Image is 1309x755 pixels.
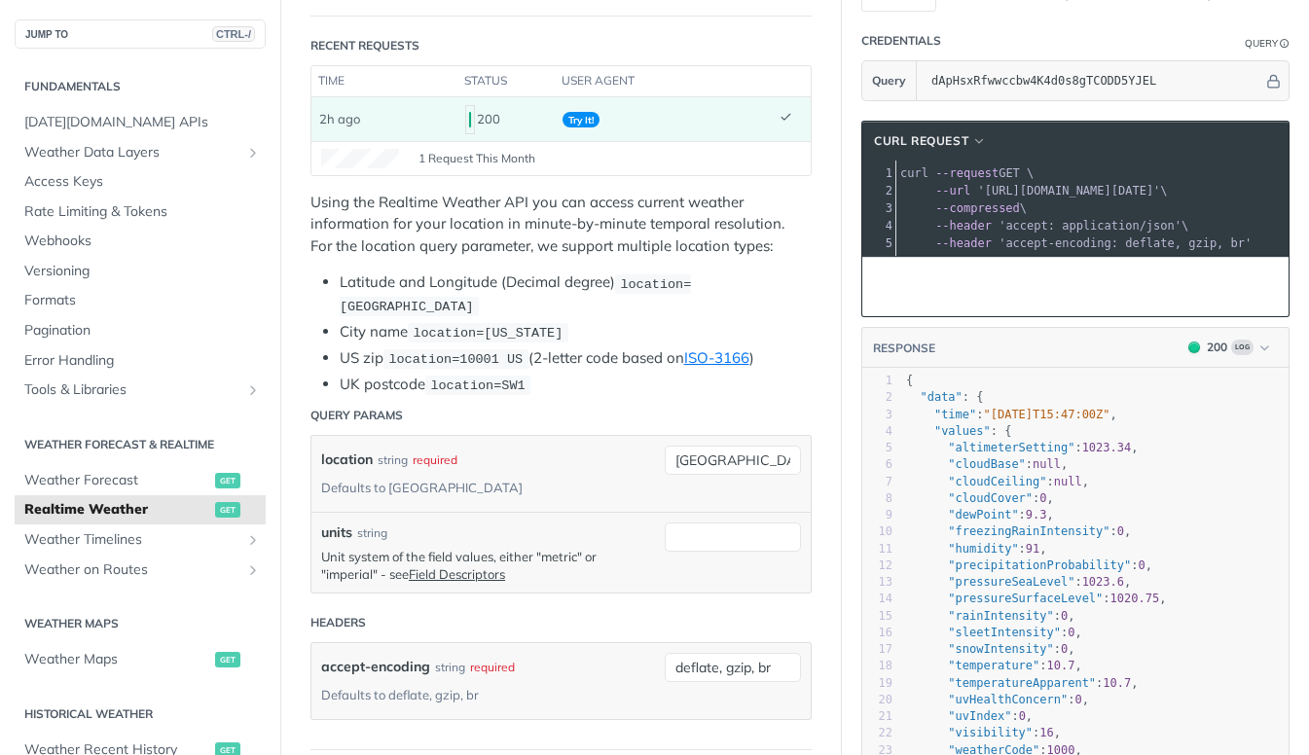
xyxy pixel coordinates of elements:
th: status [457,66,555,97]
span: Versioning [24,262,261,281]
span: Query [872,72,906,90]
span: 200 [1188,342,1200,353]
div: 11 [862,541,892,557]
button: Show subpages for Weather Data Layers [245,145,261,161]
span: "data" [920,390,962,404]
span: 91 [1026,542,1039,556]
span: '[URL][DOMAIN_NAME][DATE]' [977,184,1160,198]
div: 22 [862,725,892,741]
li: UK postcode [340,374,812,396]
span: Weather Timelines [24,530,240,550]
div: 7 [862,474,892,490]
span: "[DATE]T15:47:00Z" [984,408,1110,421]
div: 5 [862,234,895,252]
span: null [1033,457,1061,471]
button: Show subpages for Weather Timelines [245,532,261,548]
span: 0 [1061,609,1068,623]
a: Pagination [15,316,266,345]
div: 21 [862,708,892,725]
div: Headers [310,614,366,631]
span: : { [906,390,984,404]
a: Realtime Weatherget [15,495,266,524]
span: "visibility" [948,726,1033,739]
span: 16 [1039,726,1053,739]
span: 2h ago [319,111,360,126]
span: Weather Data Layers [24,143,240,162]
span: : , [906,659,1082,672]
div: 200 [465,103,547,136]
div: Defaults to deflate, gzip, br [321,681,479,709]
span: "snowIntensity" [948,642,1053,656]
div: string [378,446,408,474]
span: "uvIndex" [948,709,1011,723]
div: 2 [862,389,892,406]
span: get [215,502,240,518]
span: 0 [1039,491,1046,505]
h2: Fundamentals [15,78,266,95]
span: : , [906,592,1166,605]
a: Error Handling [15,346,266,376]
span: Replay Request [1146,275,1263,299]
button: Copy to clipboard [872,272,899,302]
span: Weather on Routes [24,560,240,580]
button: Replay Request [1111,268,1279,306]
span: Weather Maps [24,650,210,669]
span: "humidity" [948,542,1018,556]
span: --header [935,236,992,250]
a: Rate Limiting & Tokens [15,198,266,227]
label: units [321,522,352,543]
div: Credentials [861,32,941,50]
div: 9 [862,507,892,523]
span: "freezingRainIntensity" [948,524,1109,538]
span: GET \ [900,166,1034,180]
span: "pressureSurfaceLevel" [948,592,1103,605]
button: JUMP TOCTRL-/ [15,19,266,49]
li: US zip (2-letter code based on ) [340,347,812,370]
th: time [311,66,457,97]
span: Access Keys [24,172,261,192]
span: null [1054,475,1082,488]
span: "cloudCover" [948,491,1033,505]
span: 'accept-encoding: deflate, gzip, br' [999,236,1252,250]
a: Weather Mapsget [15,645,266,674]
button: Show subpages for Tools & Libraries [245,382,261,398]
div: 200 [1207,339,1227,356]
div: 1 [862,164,895,182]
a: Weather on RoutesShow subpages for Weather on Routes [15,556,266,585]
span: --request [935,166,999,180]
div: 4 [862,423,892,440]
div: 18 [862,658,892,674]
a: Field Descriptors [409,566,505,582]
span: : , [906,726,1061,739]
div: 5 [862,440,892,456]
div: 12 [862,557,892,574]
span: : , [906,609,1075,623]
div: QueryInformation [1245,36,1290,51]
a: ISO-3166 [684,348,749,367]
span: : , [906,709,1033,723]
span: "rainIntensity" [948,609,1053,623]
span: : , [906,626,1082,639]
h2: Weather Forecast & realtime [15,436,266,453]
button: Query [862,61,917,100]
span: : , [906,575,1131,589]
span: Log [1231,340,1254,355]
div: 16 [862,625,892,641]
li: Latitude and Longitude (Decimal degree) [340,271,812,317]
a: Weather Forecastget [15,466,266,495]
span: \ [900,184,1168,198]
span: --header [935,219,992,233]
span: 1020.75 [1110,592,1160,605]
span: curl [900,166,928,180]
span: Formats [24,291,261,310]
a: [DATE][DOMAIN_NAME] APIs [15,108,266,137]
span: : , [906,642,1075,656]
span: { [906,374,913,387]
span: : , [906,524,1131,538]
th: user agent [555,66,772,97]
span: \ [900,219,1188,233]
span: "uvHealthConcern" [948,693,1068,706]
span: 'accept: application/json' [999,219,1182,233]
a: Tools & LibrariesShow subpages for Tools & Libraries [15,376,266,405]
div: 20 [862,692,892,708]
